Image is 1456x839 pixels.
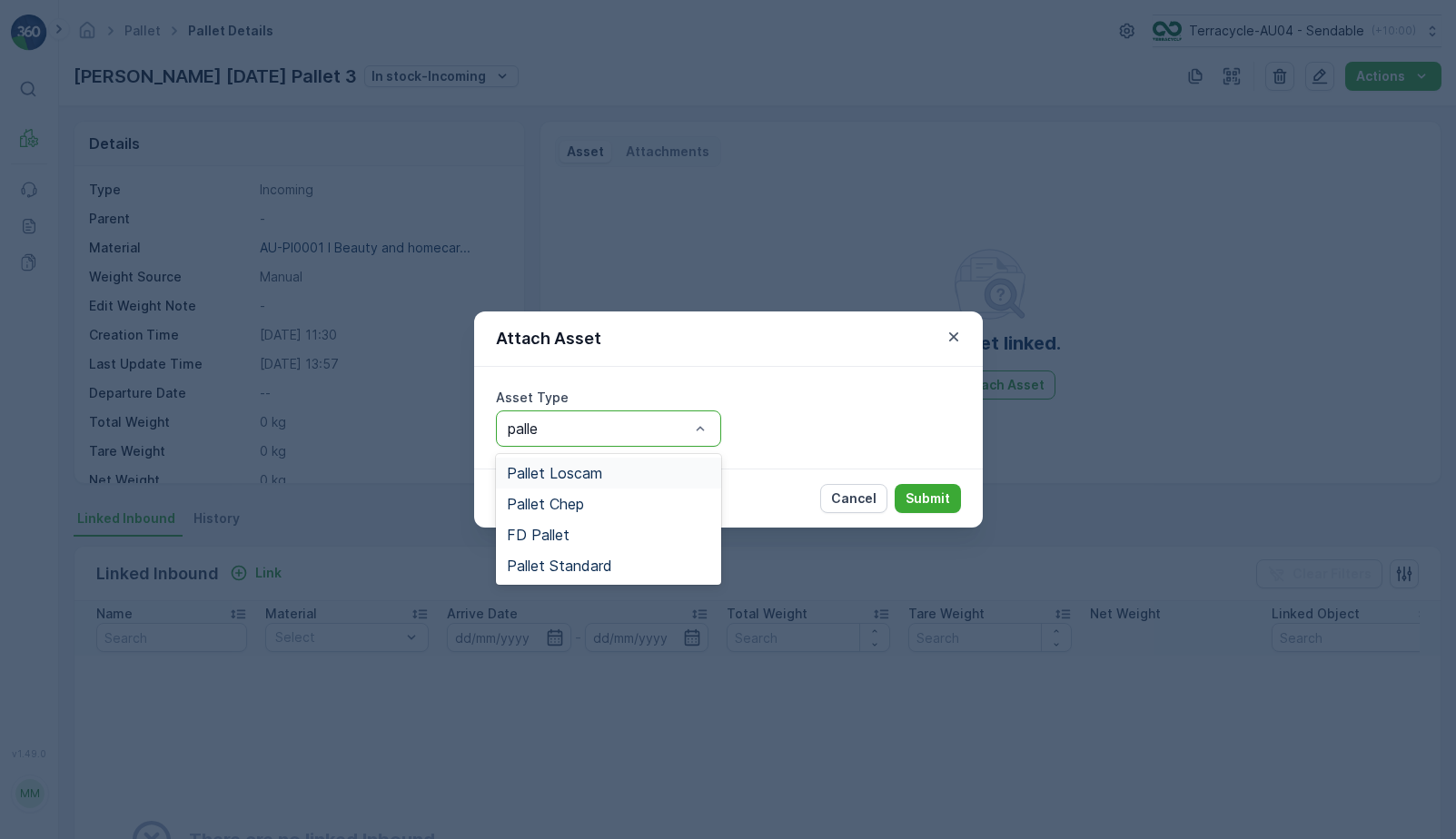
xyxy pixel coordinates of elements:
label: Asset Type [496,390,569,405]
span: Pallet Loscam [507,465,602,481]
span: Pallet Chep [507,496,584,512]
p: Cancel [831,489,877,508]
p: Submit [906,489,950,508]
span: FD Pallet [507,527,570,543]
button: Cancel [820,484,887,513]
button: Submit [895,484,961,513]
p: Attach Asset [496,326,601,351]
span: Pallet Standard [507,558,612,574]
